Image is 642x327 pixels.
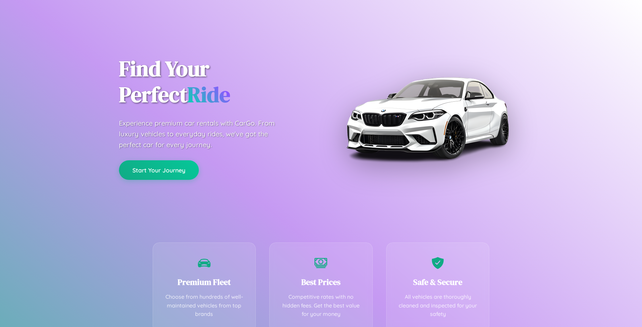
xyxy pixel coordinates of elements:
img: Premium BMW car rental vehicle [343,34,512,202]
p: All vehicles are thoroughly cleaned and inspected for your safety [397,293,479,319]
h3: Safe & Secure [397,276,479,288]
p: Experience premium car rentals with CarGo. From luxury vehicles to everyday rides, we've got the ... [119,118,287,150]
h3: Premium Fleet [163,276,246,288]
h1: Find Your Perfect [119,56,311,108]
h3: Best Prices [280,276,362,288]
button: Start Your Journey [119,160,199,180]
span: Ride [187,80,230,109]
p: Competitive rates with no hidden fees. Get the best value for your money [280,293,362,319]
p: Choose from hundreds of well-maintained vehicles from top brands [163,293,246,319]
